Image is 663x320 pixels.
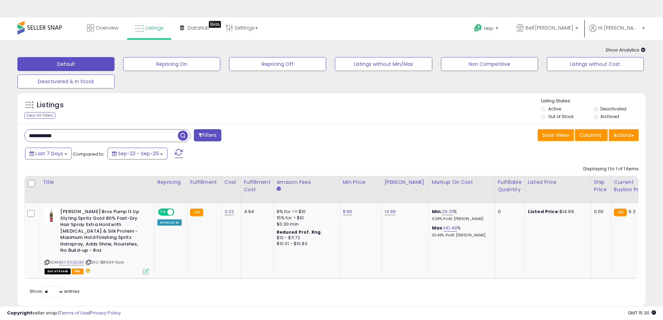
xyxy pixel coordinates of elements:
button: Repricing Off [229,57,326,71]
div: Displaying 1 to 1 of 1 items [583,166,639,172]
div: Fulfillable Quantity [498,179,522,193]
a: Privacy Policy [90,310,121,316]
button: Non Competitive [441,57,538,71]
span: All listings that are currently out of stock and unavailable for purchase on Amazon [45,268,71,274]
button: Filters [194,129,221,141]
a: Settings [221,17,263,38]
span: Show Analytics [606,47,646,53]
div: Listed Price [528,179,588,186]
button: Columns [575,129,608,141]
a: B0065QEDBK [59,259,84,265]
b: Reduced Prof. Rng. [277,229,322,235]
div: Min Price [343,179,379,186]
a: Terms of Use [60,310,89,316]
div: $10.01 - $10.83 [277,241,334,247]
span: | SKU: BB1634-Gold [85,259,124,265]
a: 3.23 [224,208,234,215]
div: Fulfillment Cost [244,179,271,193]
div: [PERSON_NAME] [385,179,426,186]
a: Hi [PERSON_NAME] [589,24,645,40]
p: 9.38% Profit [PERSON_NAME] [432,217,490,221]
i: Get Help [474,24,482,32]
small: FBA [614,209,627,216]
th: The percentage added to the cost of goods (COGS) that forms the calculator for Min & Max prices. [429,176,495,203]
div: % [432,209,490,221]
div: $10 - $11.72 [277,235,334,241]
button: Actions [609,129,639,141]
div: Title [43,179,151,186]
div: 15% for > $10 [277,215,334,221]
span: Show: entries [30,288,80,295]
span: Last 7 Days [35,150,63,157]
span: OFF [173,209,184,215]
a: DataHub [175,17,215,38]
a: 8.96 [343,208,353,215]
b: Max: [432,225,444,231]
div: Clear All Filters [24,112,55,119]
span: Sep-23 - Sep-29 [118,150,159,157]
a: 141.49 [444,225,457,232]
h5: Listings [37,100,64,110]
span: Hi [PERSON_NAME] [598,24,640,31]
div: 0.00 [594,209,606,215]
div: Amazon Fees [277,179,337,186]
div: Markup on Cost [432,179,492,186]
div: % [432,225,490,238]
a: Listings [129,17,169,38]
a: Help [468,18,505,40]
button: Save View [538,129,574,141]
span: Overview [96,24,118,31]
div: $14.99 [528,209,586,215]
div: seller snap | | [7,310,121,317]
b: Listed Price: [528,208,560,215]
label: Active [548,106,561,112]
button: Listings without Cost [547,57,644,71]
b: Min: [432,208,442,215]
div: 0 [498,209,520,215]
div: Repricing [157,179,184,186]
span: 9.3 [629,208,635,215]
div: Current Buybox Price [614,179,650,193]
label: Out of Stock [548,114,574,119]
button: Default [17,57,115,71]
a: Overview [82,17,124,38]
div: Amazon AI [157,219,182,226]
i: hazardous material [84,268,91,273]
small: Amazon Fees. [277,186,281,192]
span: Help [484,25,494,31]
span: Bell'[PERSON_NAME] [526,24,573,31]
button: Last 7 Days [25,148,72,159]
div: Fulfillment [190,179,218,186]
small: FBA [190,209,203,216]
label: Deactivated [600,106,626,112]
div: Tooltip anchor [209,21,221,28]
a: 14.99 [385,208,396,215]
b: [PERSON_NAME] Bros Pump It Up Styling Spritz Gold 80% Fast-Dry Hair Spray Extra Hold with [MEDICA... [60,209,145,256]
span: Compared to: [73,151,105,157]
button: Sep-23 - Sep-29 [108,148,167,159]
div: $0.30 min [277,221,334,227]
label: Archived [600,114,619,119]
span: Listings [145,24,164,31]
div: ASIN: [45,209,149,274]
button: Repricing On [123,57,220,71]
span: ON [159,209,167,215]
a: Bell'[PERSON_NAME] [511,17,583,40]
span: Columns [579,132,601,139]
strong: Copyright [7,310,32,316]
div: Cost [224,179,238,186]
div: Ship Price [594,179,608,193]
div: 4.94 [244,209,268,215]
p: 30.49% Profit [PERSON_NAME] [432,233,490,238]
button: Listings without Min/Max [335,57,432,71]
button: Deactivated & In Stock [17,75,115,88]
span: FBA [72,268,84,274]
img: 31e3DeRK81L._SL40_.jpg [45,209,58,223]
a: 26.01 [442,208,453,215]
span: 2025-10-7 15:30 GMT [628,310,656,316]
div: 8% for <= $10 [277,209,334,215]
span: DataHub [188,24,210,31]
p: Listing States: [541,98,646,104]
